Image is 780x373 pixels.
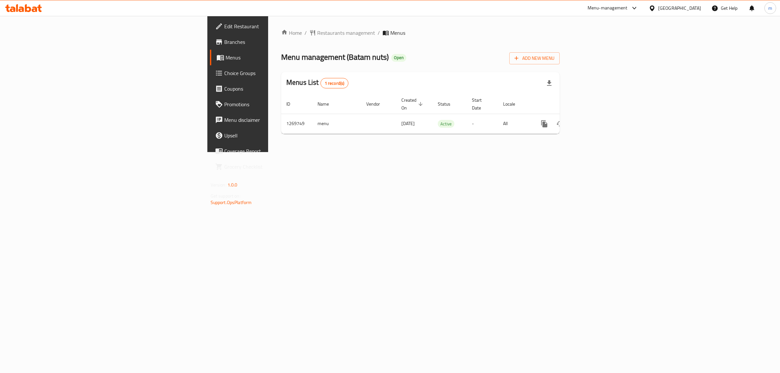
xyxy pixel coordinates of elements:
nav: breadcrumb [281,29,560,37]
a: Coupons [210,81,338,96]
a: Menus [210,50,338,65]
button: Add New Menu [509,52,560,64]
span: Edit Restaurant [224,22,332,30]
table: enhanced table [281,94,604,134]
span: ID [286,100,299,108]
a: Support.OpsPlatform [211,198,252,207]
h2: Menus List [286,78,348,88]
li: / [378,29,380,37]
th: Actions [531,94,604,114]
span: Coupons [224,85,332,93]
span: Locale [503,100,524,108]
span: Created On [401,96,425,112]
div: Export file [541,75,557,91]
span: [DATE] [401,119,415,128]
span: Name [318,100,337,108]
span: m [768,5,772,12]
span: Add New Menu [514,54,554,62]
span: Restaurants management [317,29,375,37]
span: Start Date [472,96,490,112]
span: Status [438,100,459,108]
span: Branches [224,38,332,46]
span: Promotions [224,100,332,108]
span: Menu disclaimer [224,116,332,124]
span: Version: [211,181,227,189]
button: more [537,116,552,132]
td: - [467,114,498,134]
a: Choice Groups [210,65,338,81]
span: Vendor [366,100,388,108]
span: Open [391,55,406,60]
span: Upsell [224,132,332,139]
div: Open [391,54,406,62]
a: Edit Restaurant [210,19,338,34]
span: Menus [390,29,405,37]
span: Menus [226,54,332,61]
a: Upsell [210,128,338,143]
span: Coverage Report [224,147,332,155]
span: 1 record(s) [321,80,348,86]
span: Grocery Checklist [224,163,332,171]
a: Menu disclaimer [210,112,338,128]
span: Choice Groups [224,69,332,77]
div: Total records count [320,78,349,88]
a: Promotions [210,96,338,112]
a: Restaurants management [309,29,375,37]
button: Change Status [552,116,568,132]
a: Coverage Report [210,143,338,159]
span: Active [438,120,454,128]
a: Branches [210,34,338,50]
span: Get support on: [211,192,240,200]
td: All [498,114,531,134]
div: Menu-management [588,4,628,12]
div: [GEOGRAPHIC_DATA] [658,5,701,12]
a: Grocery Checklist [210,159,338,174]
span: 1.0.0 [227,181,238,189]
